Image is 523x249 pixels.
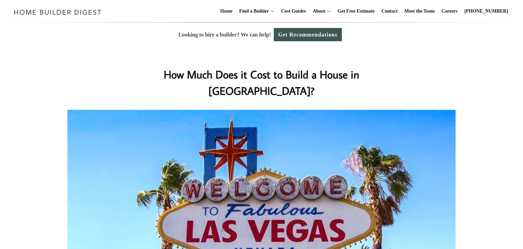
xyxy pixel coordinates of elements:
a: Home [218,0,235,22]
a: Find a Builder [237,0,269,22]
a: Get Recommendations [274,28,342,41]
h1: How Much Does it Cost to Build a House in [GEOGRAPHIC_DATA]? [126,66,397,99]
a: Cost Guides [279,0,309,22]
a: Meet the Team [402,0,438,22]
a: Get Free Estimate [335,0,378,22]
a: Careers [439,0,460,22]
img: Home Builder Digest [11,5,105,19]
a: About [310,0,325,22]
a: [PHONE_NUMBER] [462,0,511,22]
a: Contact [379,0,400,22]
